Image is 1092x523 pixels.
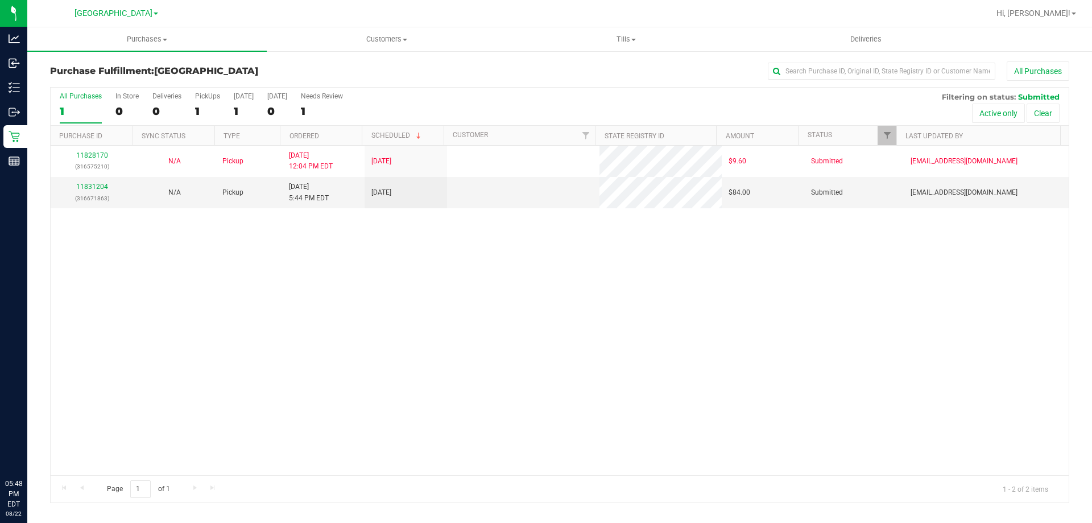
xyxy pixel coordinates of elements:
span: Submitted [1018,92,1060,101]
div: All Purchases [60,92,102,100]
span: $9.60 [729,156,746,167]
a: Last Updated By [905,132,963,140]
button: N/A [168,187,181,198]
div: In Store [115,92,139,100]
span: [GEOGRAPHIC_DATA] [75,9,152,18]
button: N/A [168,156,181,167]
div: 1 [60,105,102,118]
a: Status [808,131,832,139]
span: 1 - 2 of 2 items [994,480,1057,497]
a: State Registry ID [605,132,664,140]
span: Tills [507,34,745,44]
span: [EMAIL_ADDRESS][DOMAIN_NAME] [911,156,1017,167]
span: [GEOGRAPHIC_DATA] [154,65,258,76]
span: Submitted [811,187,843,198]
span: $84.00 [729,187,750,198]
input: 1 [130,480,151,498]
inline-svg: Outbound [9,106,20,118]
span: Customers [267,34,506,44]
a: Tills [506,27,746,51]
button: All Purchases [1007,61,1069,81]
span: Filtering on status: [942,92,1016,101]
button: Active only [972,104,1025,123]
span: Pickup [222,187,243,198]
a: Customers [267,27,506,51]
a: Filter [576,126,595,145]
input: Search Purchase ID, Original ID, State Registry ID or Customer Name... [768,63,995,80]
span: Deliveries [835,34,897,44]
a: Ordered [289,132,319,140]
a: Purchases [27,27,267,51]
inline-svg: Inventory [9,82,20,93]
span: [DATE] [371,187,391,198]
div: PickUps [195,92,220,100]
p: (316671863) [57,193,126,204]
div: 1 [301,105,343,118]
span: [DATE] 12:04 PM EDT [289,150,333,172]
div: Deliveries [152,92,181,100]
a: Purchase ID [59,132,102,140]
span: Pickup [222,156,243,167]
div: 0 [152,105,181,118]
p: 08/22 [5,509,22,518]
div: 1 [195,105,220,118]
iframe: Resource center [11,432,45,466]
div: [DATE] [267,92,287,100]
a: 11828170 [76,151,108,159]
inline-svg: Analytics [9,33,20,44]
span: [DATE] 5:44 PM EDT [289,182,329,203]
a: Sync Status [142,132,185,140]
button: Clear [1027,104,1060,123]
span: Not Applicable [168,188,181,196]
inline-svg: Inbound [9,57,20,69]
span: Purchases [27,34,267,44]
span: Page of 1 [97,480,179,498]
span: Submitted [811,156,843,167]
h3: Purchase Fulfillment: [50,66,390,76]
div: 0 [115,105,139,118]
inline-svg: Reports [9,155,20,167]
a: 11831204 [76,183,108,191]
span: [EMAIL_ADDRESS][DOMAIN_NAME] [911,187,1017,198]
div: [DATE] [234,92,254,100]
div: 0 [267,105,287,118]
a: Amount [726,132,754,140]
a: Deliveries [746,27,986,51]
span: Hi, [PERSON_NAME]! [996,9,1070,18]
p: 05:48 PM EDT [5,479,22,509]
a: Filter [878,126,896,145]
div: 1 [234,105,254,118]
span: [DATE] [371,156,391,167]
inline-svg: Retail [9,131,20,142]
p: (316575210) [57,161,126,172]
a: Scheduled [371,131,423,139]
div: Needs Review [301,92,343,100]
span: Not Applicable [168,157,181,165]
a: Customer [453,131,488,139]
a: Type [224,132,240,140]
